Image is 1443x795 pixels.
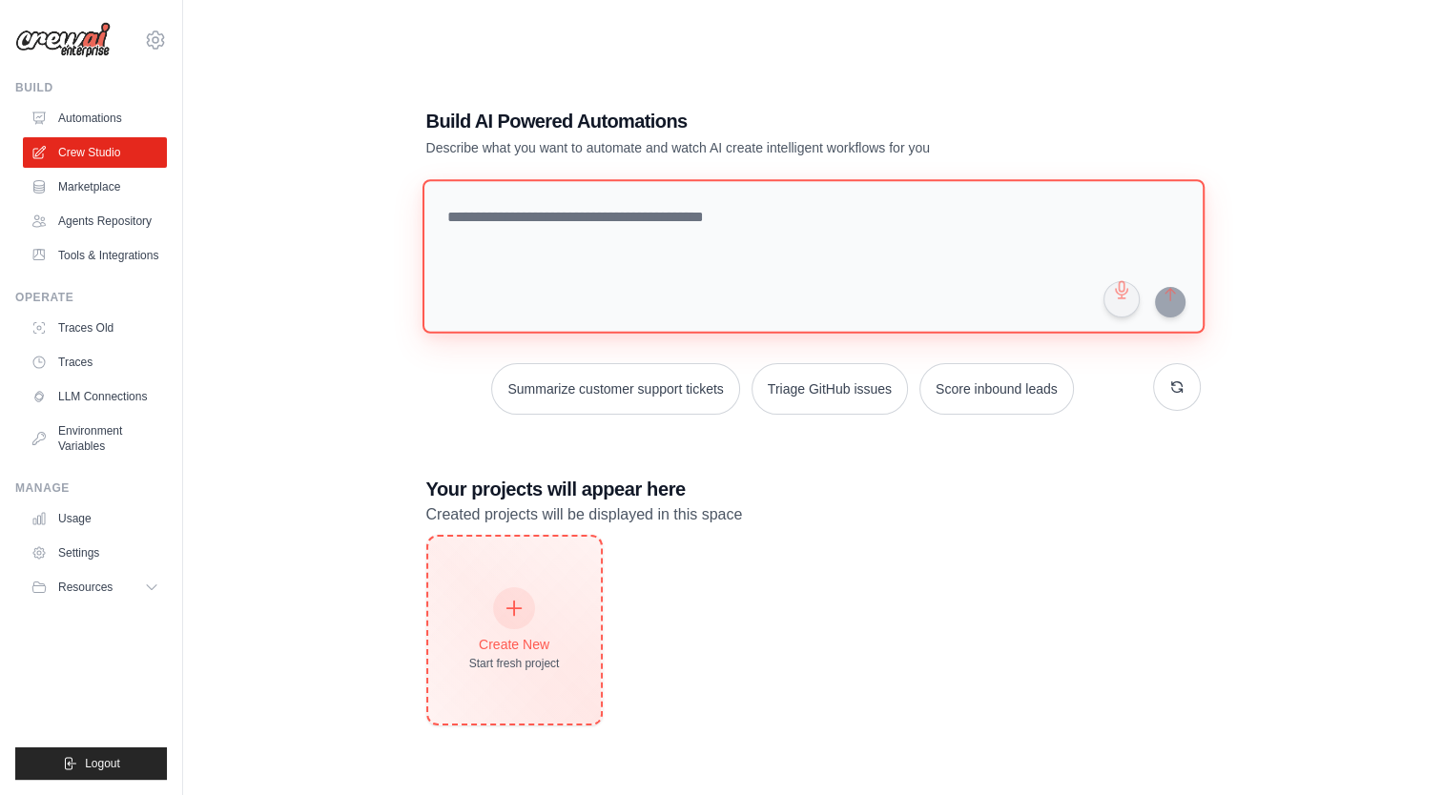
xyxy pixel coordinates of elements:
[491,363,739,415] button: Summarize customer support tickets
[426,502,1201,527] p: Created projects will be displayed in this space
[23,503,167,534] a: Usage
[469,656,560,671] div: Start fresh project
[23,137,167,168] a: Crew Studio
[15,290,167,305] div: Operate
[23,572,167,602] button: Resources
[85,756,120,771] span: Logout
[15,80,167,95] div: Build
[23,381,167,412] a: LLM Connections
[426,108,1067,134] h1: Build AI Powered Automations
[15,480,167,496] div: Manage
[15,22,111,58] img: Logo
[1103,281,1140,317] button: Click to speak your automation idea
[1153,363,1201,411] button: Get new suggestions
[426,476,1201,502] h3: Your projects will appear here
[23,313,167,343] a: Traces Old
[469,635,560,654] div: Create New
[23,416,167,461] a: Environment Variables
[23,206,167,236] a: Agents Repository
[23,240,167,271] a: Tools & Integrations
[919,363,1074,415] button: Score inbound leads
[1348,703,1443,795] iframe: Chat Widget
[23,103,167,133] a: Automations
[426,138,1067,157] p: Describe what you want to automate and watch AI create intelligent workflows for you
[23,538,167,568] a: Settings
[58,580,113,595] span: Resources
[23,347,167,377] a: Traces
[752,363,908,415] button: Triage GitHub issues
[15,747,167,780] button: Logout
[23,172,167,202] a: Marketplace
